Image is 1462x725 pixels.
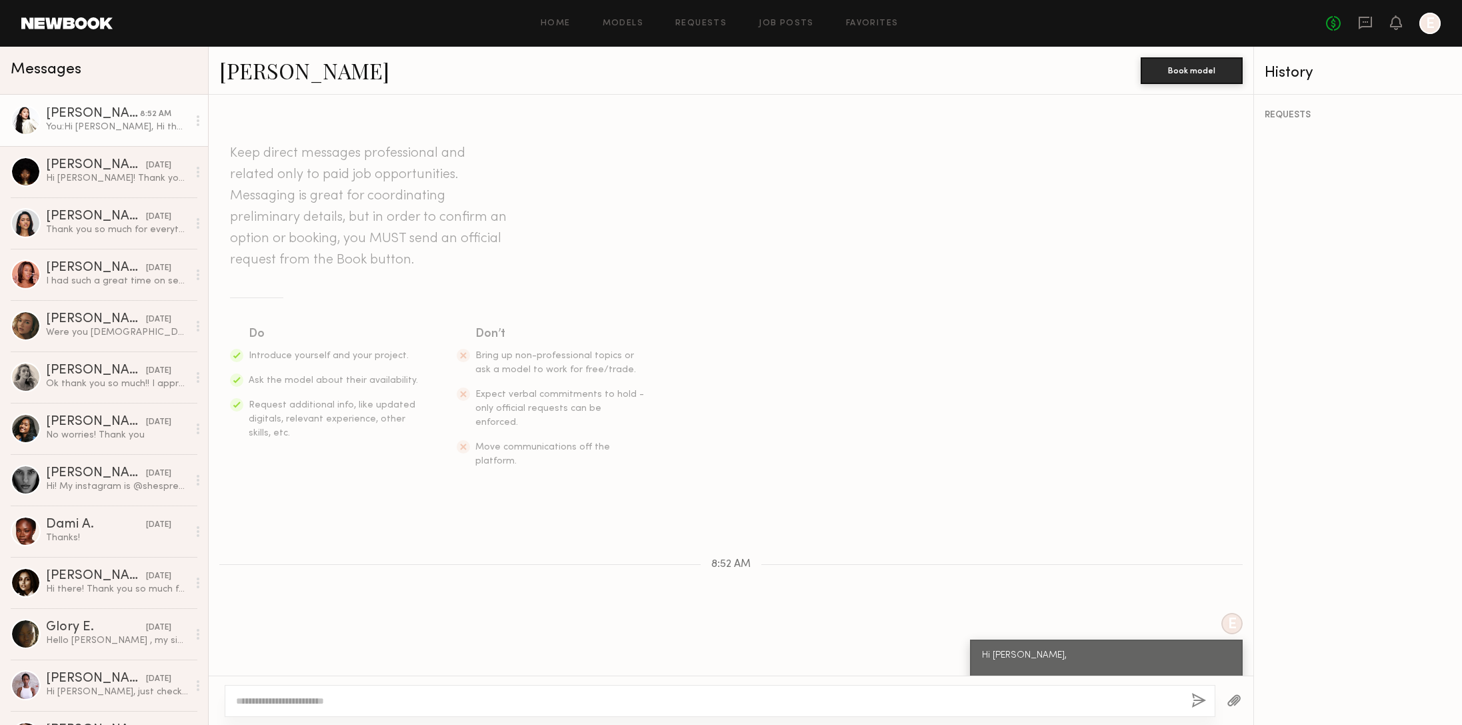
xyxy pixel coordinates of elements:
span: Messages [11,62,81,77]
a: Favorites [846,19,899,28]
div: REQUESTS [1265,111,1451,120]
div: Hi! My instagram is @shespreet. Since I won’t be required to post onto my social as well, the rat... [46,480,188,493]
div: No worries! Thank you [46,429,188,442]
div: [DATE] [146,673,171,686]
button: Book model [1141,57,1243,84]
a: [PERSON_NAME] [219,56,389,85]
div: 8:52 AM [140,108,171,121]
div: [PERSON_NAME] [46,313,146,326]
a: Book model [1141,64,1243,75]
div: [PERSON_NAME] [46,672,146,686]
div: [DATE] [146,570,171,583]
div: Hi [PERSON_NAME], just checking in for confirmation! [46,686,188,698]
div: [PERSON_NAME] [46,467,146,480]
span: Request additional info, like updated digitals, relevant experience, other skills, etc. [249,401,415,438]
div: Hi there! Thank you so much for sending across the details :) the timeline works perfectly for me... [46,583,188,596]
div: History [1265,65,1451,81]
a: E [1419,13,1441,34]
div: Glory E. [46,621,146,634]
a: Requests [675,19,727,28]
div: Thank you so much for everything hoping to work together soon 💕 [46,223,188,236]
div: Dami A. [46,518,146,532]
div: Ok thank you so much!! I appreciate it :) also if you're ever working for a client that wants to ... [46,378,188,390]
span: Introduce yourself and your project. [249,351,409,360]
div: [DATE] [146,159,171,172]
div: Hello [PERSON_NAME] , my sincere apologies for not responding sooner. I took a pause on Newbook b... [46,634,188,647]
div: [DATE] [146,365,171,378]
div: [PERSON_NAME] [46,159,146,172]
div: Thanks! [46,532,188,544]
div: [PERSON_NAME] [46,210,146,223]
div: Hi [PERSON_NAME]! Thank you so much for reaching out—and I sincerely apologize for the delayed re... [46,172,188,185]
div: [PERSON_NAME] [46,416,146,429]
span: Bring up non-professional topics or ask a model to work for free/trade. [475,351,636,374]
div: [PERSON_NAME] [46,261,146,275]
div: Were you [DEMOGRAPHIC_DATA] able to come into agreement? I haven’t heard anything back yet [46,326,188,339]
div: You: Hi [PERSON_NAME], Hi there, I’m reaching out on behalf of Versed Skin. We’re currently casti... [46,121,188,133]
a: Home [541,19,571,28]
a: Models [603,19,643,28]
div: [PERSON_NAME] [46,107,140,121]
div: [PERSON_NAME] [46,570,146,583]
div: [DATE] [146,468,171,480]
a: Job Posts [759,19,814,28]
div: [PERSON_NAME] [46,364,146,378]
div: Don’t [475,325,646,343]
div: [DATE] [146,313,171,326]
span: 8:52 AM [711,559,751,570]
span: Expect verbal commitments to hold - only official requests can be enforced. [475,390,644,427]
header: Keep direct messages professional and related only to paid job opportunities. Messaging is great ... [230,143,510,271]
div: [DATE] [146,262,171,275]
div: [DATE] [146,416,171,429]
span: Move communications off the platform. [475,443,610,466]
span: Ask the model about their availability. [249,376,418,385]
div: Do [249,325,419,343]
div: [DATE] [146,622,171,634]
div: [DATE] [146,211,171,223]
div: [DATE] [146,519,171,532]
div: I had such a great time on set! Thank you for the opportunity and I can’t wait to see the final s... [46,275,188,287]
